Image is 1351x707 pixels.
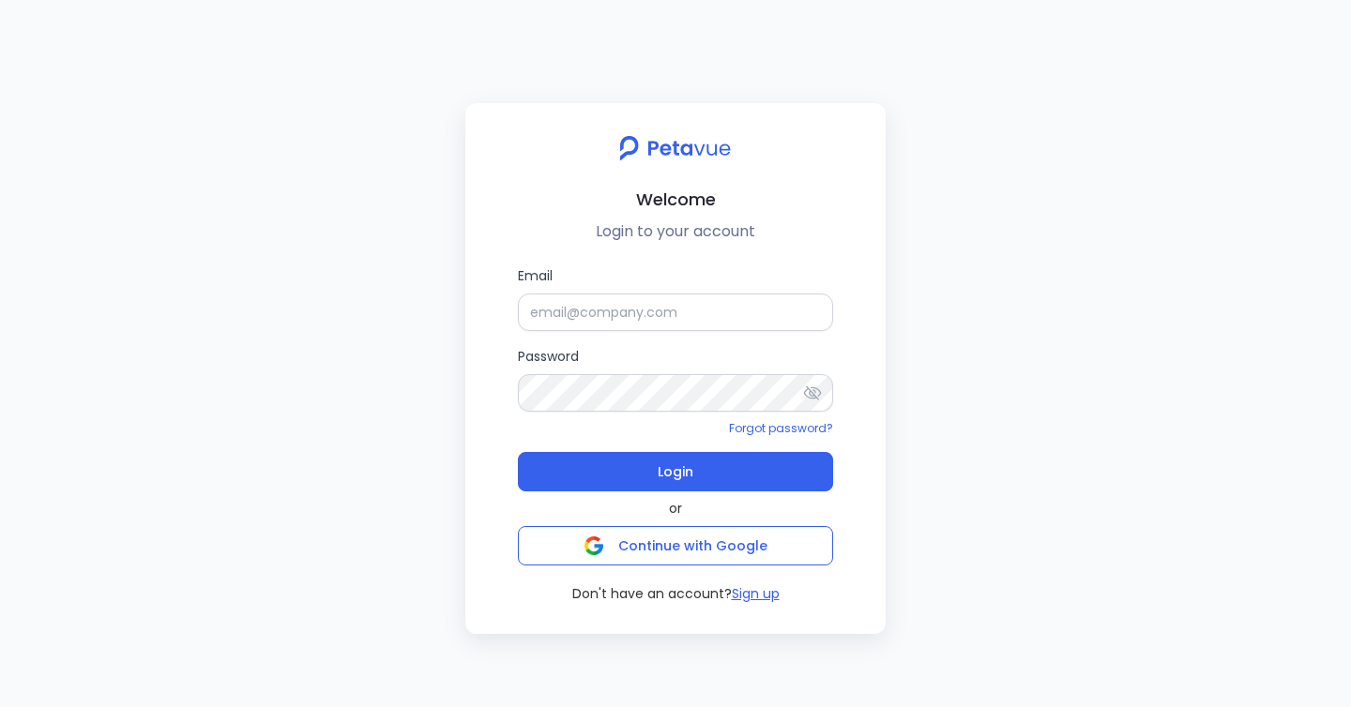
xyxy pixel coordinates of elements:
[618,536,767,555] span: Continue with Google
[518,265,833,331] label: Email
[518,374,833,412] input: Password
[480,220,871,243] p: Login to your account
[669,499,682,519] span: or
[480,186,871,213] h2: Welcome
[518,526,833,565] button: Continue with Google
[572,584,732,604] span: Don't have an account?
[658,459,693,485] span: Login
[518,452,833,491] button: Login
[518,293,833,331] input: Email
[732,584,780,604] button: Sign up
[607,126,743,171] img: petavue logo
[729,420,833,436] a: Forgot password?
[518,346,833,412] label: Password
